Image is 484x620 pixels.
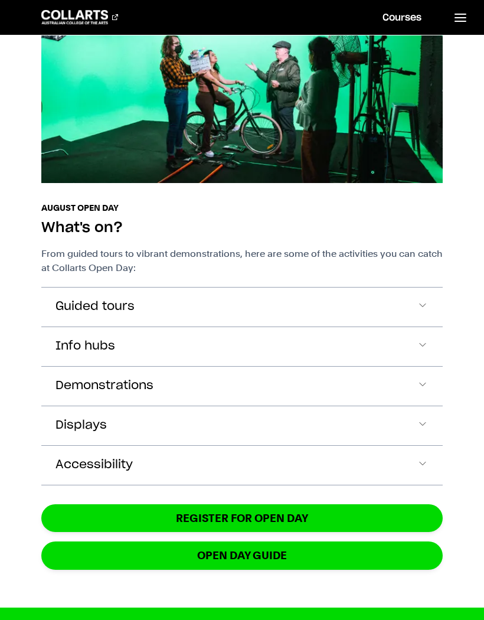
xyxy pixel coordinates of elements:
span: Guided tours [55,300,135,314]
button: Accessibility [41,446,443,485]
p: August Open Day [41,202,119,214]
a: OPEN DAY GUIDE [41,541,443,569]
a: Register for Open Day [41,504,443,532]
h2: What's on? [41,218,123,237]
button: Guided tours [41,288,443,327]
button: Demonstrations [41,367,443,406]
span: Displays [55,419,107,432]
span: Accessibility [55,458,133,472]
span: Info hubs [55,340,115,353]
section: Accordion Section [41,183,443,608]
p: From guided tours to vibrant demonstrations, here are some of the activities you can catch at Col... [41,247,443,275]
div: Go to homepage [41,10,118,24]
button: Displays [41,406,443,445]
button: Info hubs [41,327,443,366]
span: Demonstrations [55,379,153,393]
